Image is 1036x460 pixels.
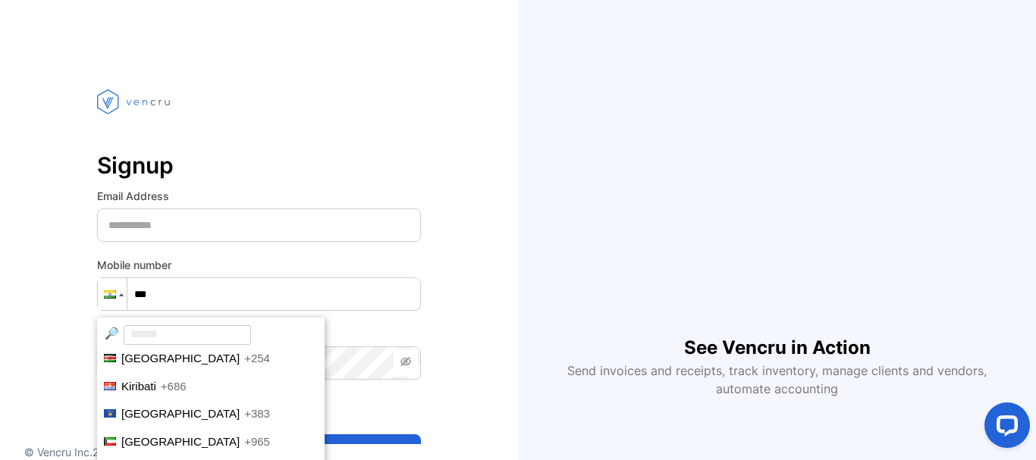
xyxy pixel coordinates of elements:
h1: See Vencru in Action [684,310,871,361]
label: Mobile number [97,257,421,273]
iframe: YouTube video player [570,63,984,310]
p: Send invoices and receipts, track inventory, manage clients and vendors, automate accounting [559,361,996,398]
div: India: + 91 [98,278,127,310]
span: Kiribati [121,380,156,393]
span: +686 [161,380,187,393]
label: Email Address [97,188,421,204]
p: Signup [97,147,421,183]
span: [GEOGRAPHIC_DATA] [121,407,240,420]
span: +254 [244,352,270,365]
iframe: LiveChat chat widget [972,396,1036,460]
span: Magnifying glass [105,327,119,340]
span: +383 [244,407,270,420]
img: vencru logo [97,61,173,142]
span: [GEOGRAPHIC_DATA] [121,352,240,365]
span: [GEOGRAPHIC_DATA] [121,435,240,448]
span: +965 [244,435,270,448]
